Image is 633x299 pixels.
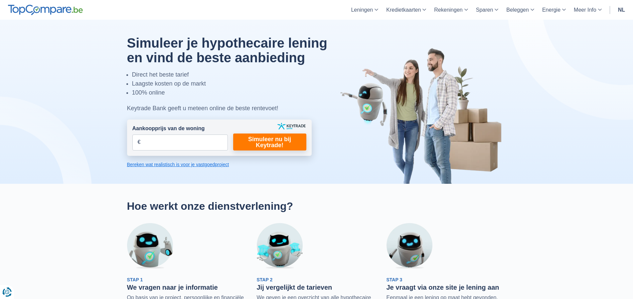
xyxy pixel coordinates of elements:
a: Bereken wat realistisch is voor je vastgoedproject [127,161,312,168]
img: TopCompare [8,5,83,15]
img: Stap 3 [387,223,432,269]
div: Keytrade Bank geeft u meteen online de beste rentevoet! [127,104,344,113]
label: Aankoopprijs van de woning [132,125,205,133]
img: Stap 1 [127,223,173,269]
h2: Hoe werkt onze dienstverlening? [127,200,506,212]
li: Laagste kosten op de markt [132,79,344,88]
h3: Je vraagt via onze site je lening aan [387,283,506,291]
span: Stap 1 [127,277,143,282]
li: 100% online [132,88,344,97]
span: Stap 2 [257,277,273,282]
span: € [138,139,141,146]
img: Stap 2 [257,223,303,269]
img: image-hero [340,47,506,184]
span: Stap 3 [387,277,402,282]
a: Simuleer nu bij Keytrade! [233,134,306,150]
h1: Simuleer je hypothecaire lening en vind de beste aanbieding [127,36,344,65]
li: Direct het beste tarief [132,70,344,79]
h3: Jij vergelijkt de tarieven [257,283,377,291]
h3: We vragen naar je informatie [127,283,247,291]
img: keytrade [277,123,306,130]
